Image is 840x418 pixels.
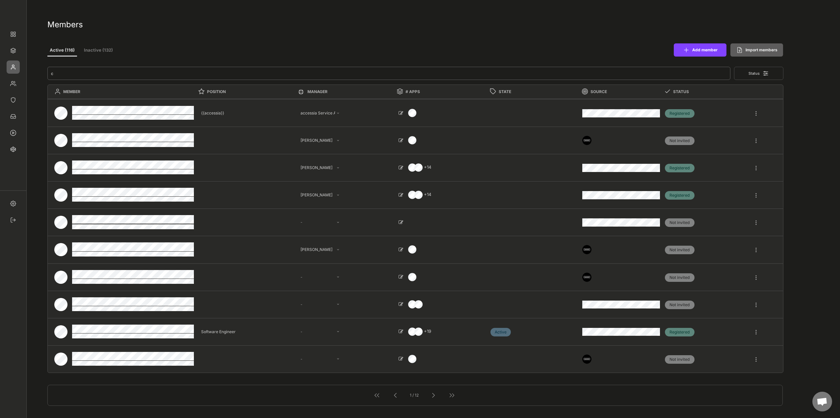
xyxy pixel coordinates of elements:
[47,45,77,57] button: Active (116)
[674,43,726,57] button: Add member
[665,329,695,335] div: Registered
[7,213,20,227] div: Sign out
[734,67,783,80] button: Status
[421,192,433,197] div: +14
[7,93,20,107] div: Compliance
[404,391,425,400] div: 1 / 12
[673,89,753,95] div: STATUS
[665,275,695,281] div: Not invited
[665,357,695,362] div: Not invited
[421,329,433,334] div: +19
[7,28,20,41] div: Overview
[665,138,695,144] div: Not invited
[7,110,20,123] div: Requests
[82,45,115,57] button: Inactive (132)
[207,89,295,95] div: POSITION
[665,165,695,171] div: Registered
[421,165,433,170] div: +14
[499,89,576,95] div: STATE
[730,43,783,57] button: Import members
[490,329,511,335] div: Active
[47,67,731,80] input: Search members by name or email
[665,111,695,116] div: Registered
[7,143,20,156] div: Insights
[591,89,660,95] div: SOURCE
[665,220,695,226] div: Not invited
[7,44,20,57] div: Apps
[7,77,20,90] div: Teams/Circles
[812,392,832,411] div: Chat öffnen
[665,302,695,308] div: Not invited
[7,7,20,20] div: eCademy GmbH - Marcel Lennartz (owner)
[63,89,194,95] div: MEMBER
[7,126,20,139] div: Workflows
[7,197,20,210] div: Settings
[665,192,695,198] div: Registered
[7,61,20,74] div: Members
[406,89,487,95] div: # APPS
[665,247,695,253] div: Not invited
[47,19,783,30] div: Members
[307,89,390,95] div: MANAGER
